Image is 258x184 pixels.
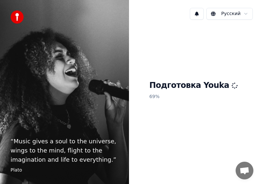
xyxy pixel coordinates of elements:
[11,10,24,24] img: youka
[11,167,118,174] footer: Plato
[236,162,253,179] div: Открытый чат
[149,91,238,103] p: 69 %
[11,137,118,164] p: “ Music gives a soul to the universe, wings to the mind, flight to the imagination and life to ev...
[149,80,238,91] h1: Подготовка Youka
